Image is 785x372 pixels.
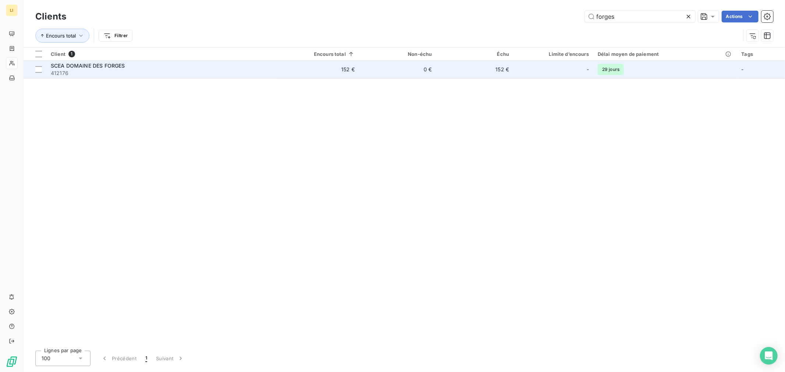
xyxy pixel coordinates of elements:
[42,355,50,362] span: 100
[742,51,781,57] div: Tags
[35,29,89,43] button: Encours total
[68,51,75,57] span: 1
[99,30,132,42] button: Filtrer
[6,4,18,16] div: LI
[51,69,273,77] span: 412176
[359,61,436,78] td: 0 €
[46,33,76,39] span: Encours total
[760,347,778,365] div: Open Intercom Messenger
[587,66,589,73] span: -
[742,66,744,72] span: -
[96,351,141,366] button: Précédent
[364,51,432,57] div: Non-échu
[598,51,733,57] div: Délai moyen de paiement
[518,51,589,57] div: Limite d’encours
[51,51,66,57] span: Client
[152,351,189,366] button: Suivant
[585,11,695,22] input: Rechercher
[141,351,152,366] button: 1
[436,61,514,78] td: 152 €
[51,62,125,69] span: SCEA DOMAINE DES FORGES
[722,11,759,22] button: Actions
[35,10,66,23] h3: Clients
[441,51,509,57] div: Échu
[278,61,359,78] td: 152 €
[145,355,147,362] span: 1
[598,64,624,75] span: 29 jours
[282,51,355,57] div: Encours total
[6,356,18,368] img: Logo LeanPay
